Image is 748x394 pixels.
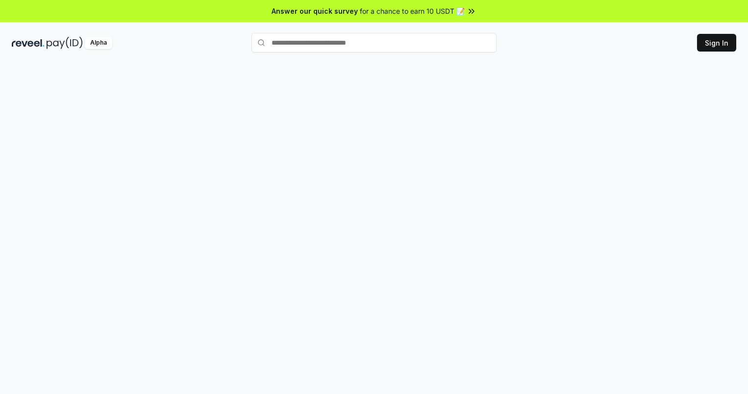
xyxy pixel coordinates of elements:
img: reveel_dark [12,37,45,49]
img: pay_id [47,37,83,49]
span: for a chance to earn 10 USDT 📝 [360,6,465,16]
button: Sign In [697,34,736,52]
div: Alpha [85,37,112,49]
span: Answer our quick survey [272,6,358,16]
